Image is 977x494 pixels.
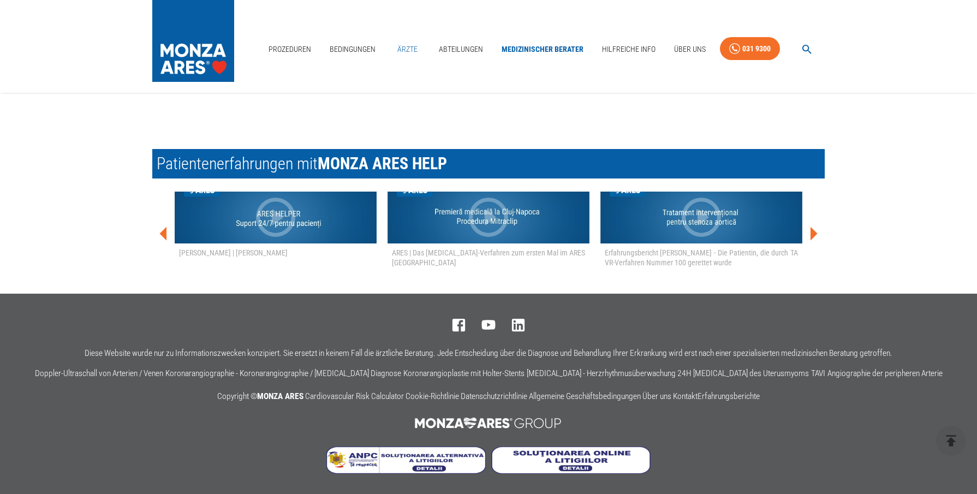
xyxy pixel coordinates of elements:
a: Über uns [642,391,671,401]
a: [MEDICAL_DATA] - Herzrhythmusüberwachung 24H [527,368,691,378]
button: ARES | Das [MEDICAL_DATA]-Verfahren zum ersten Mal im ARES [GEOGRAPHIC_DATA] [388,192,589,272]
font: Abteilungen [439,43,483,56]
a: Abteilungen [434,38,487,61]
a: Erfahrungsberichte [698,391,760,401]
h5: ARES | Das [MEDICAL_DATA]-Verfahren zum ersten Mal im ARES [GEOGRAPHIC_DATA] [392,248,585,268]
a: [MEDICAL_DATA] des Uterusmyoms [693,368,809,378]
div: ARES | Procedura Mitraclip in premiera la Spitalul ARES Cluj Napoca [388,192,589,243]
font: Über uns [674,43,706,56]
div: ARES | 100 de proceduri TAVI | Tratament intervențional pentru stenoza aortică [600,192,802,243]
p: Diese Website wurde nur zu Informationszwecken konzipiert. Sie ersetzt in keinem Fall die ärztlic... [85,349,892,358]
a: TAVI [811,368,825,378]
img: MONZA ARES Gruppe [409,412,568,434]
h2: Patientenerfahrungen mit [152,149,825,178]
span: MONZA ARES HELP [318,154,447,173]
a: Prozeduren [264,38,315,61]
a: Koronarangiographie - Koronarangiographie / [MEDICAL_DATA] Diagnose [165,368,401,378]
a: Cardiovascular Risk Calculator [305,391,404,401]
a: Hilfreiche Info [598,38,660,61]
a: Datenschutzrichtlinie [461,391,527,401]
button: Löschen [936,426,966,456]
a: Doppler-Ultraschall von Arterien / Venen [35,368,163,378]
a: Medizinischer Berater [497,38,588,61]
button: Erfahrungsbericht [PERSON_NAME] - Die Patientin, die durch TAVR-Verfahren Nummer 100 gerettet wurde [600,192,802,272]
font: Bedingungen [330,43,376,56]
a: Bedingungen [325,38,380,61]
div: 031 9300 [742,42,771,56]
a: 031 9300 [720,37,780,61]
a: Soluționarea online a litigiilor [491,466,651,476]
button: [PERSON_NAME] | [PERSON_NAME] [175,192,377,263]
a: Cookie-Richtlinie [406,391,459,401]
a: Allgemeine Geschäftsbedingungen [529,391,641,401]
img: Alternative Streitbeilegung [326,447,486,474]
a: Über uns [670,38,710,61]
font: Prozeduren [269,43,311,56]
div: ARES | Ares Helper | Suport 24/7 pentru pacienti | Ana Maria Bogdan [175,192,377,243]
span: MONZA ARES [257,391,303,401]
a: Soluționarea Alternativă a Litigiilor [326,466,491,476]
img: Online-Streitbeilegung [491,447,651,474]
h5: [PERSON_NAME] | [PERSON_NAME] [179,248,372,258]
font: Copyright © Kontakt [217,391,760,401]
a: Koronarangioplastie mit Holter-Stents [403,368,525,378]
font: Ärzte [397,43,418,56]
h5: Erfahrungsbericht [PERSON_NAME] - Die Patientin, die durch TAVR-Verfahren Nummer 100 gerettet wurde [605,248,798,268]
font: Hilfreiche Info [602,43,656,56]
a: Ärzte [390,38,425,61]
font: Medizinischer Berater [502,43,583,56]
a: Angiographie der peripheren Arterie [827,368,943,378]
